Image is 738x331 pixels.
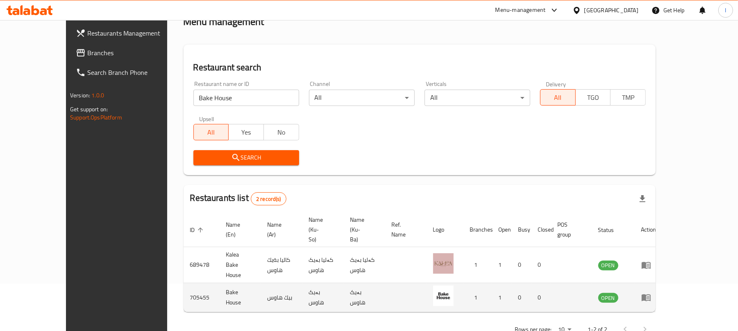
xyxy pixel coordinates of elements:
img: Kalea Bake House [433,253,454,274]
button: No [263,124,299,140]
span: OPEN [598,293,618,303]
a: Search Branch Phone [69,63,189,82]
td: 1 [492,283,512,312]
span: No [267,126,296,138]
button: TGO [575,89,611,106]
span: TGO [579,92,608,104]
td: Bake House [220,283,261,312]
span: 2 record(s) [251,195,286,203]
td: کەلیا بەیک هاوس [344,247,385,283]
span: Branches [87,48,183,58]
a: Branches [69,43,189,63]
div: [GEOGRAPHIC_DATA] [584,6,638,15]
td: 0 [531,283,551,312]
th: Open [492,212,512,247]
th: Closed [531,212,551,247]
td: 0 [512,247,531,283]
td: 0 [512,283,531,312]
span: 1.0.0 [91,90,104,101]
a: Support.OpsPlatform [70,112,122,123]
span: l [725,6,726,15]
span: Name (En) [226,220,251,239]
div: Menu-management [495,5,546,15]
span: POS group [558,220,582,239]
td: 1 [463,247,492,283]
td: 0 [531,247,551,283]
input: Search for restaurant name or ID.. [193,90,299,106]
h2: Menu management [184,15,264,28]
div: Menu [641,260,656,270]
span: Name (Ku-So) [309,215,334,244]
h2: Restaurant search [193,61,646,74]
td: بەیک هاوس [344,283,385,312]
td: بيك هاوس [261,283,302,312]
span: Ref. Name [392,220,417,239]
div: All [425,90,530,106]
div: Total records count [251,192,286,205]
span: Search [200,153,293,163]
th: Action [635,212,663,247]
td: كاليا بةيك هاوس [261,247,302,283]
span: All [197,126,226,138]
td: 1 [492,247,512,283]
span: Name (Ku-Ba) [350,215,375,244]
label: Upsell [199,116,214,122]
th: Busy [512,212,531,247]
span: OPEN [598,261,618,270]
td: بەیک هاوس [302,283,344,312]
label: Delivery [546,81,566,87]
span: Restaurants Management [87,28,183,38]
th: Branches [463,212,492,247]
span: Status [598,225,625,235]
td: 705455 [184,283,220,312]
img: Bake House [433,286,454,306]
span: Version: [70,90,90,101]
div: OPEN [598,293,618,303]
div: OPEN [598,261,618,270]
button: TMP [610,89,646,106]
table: enhanced table [184,212,663,312]
div: Export file [633,189,652,209]
td: 689478 [184,247,220,283]
button: All [193,124,229,140]
span: Get support on: [70,104,108,115]
span: All [544,92,572,104]
td: کەلیا بەیک هاوس [302,247,344,283]
span: TMP [614,92,643,104]
button: Yes [228,124,264,140]
div: All [309,90,415,106]
span: Name (Ar) [268,220,293,239]
button: All [540,89,576,106]
a: Restaurants Management [69,23,189,43]
th: Logo [427,212,463,247]
span: Yes [232,126,261,138]
span: ID [190,225,206,235]
span: Search Branch Phone [87,68,183,77]
button: Search [193,150,299,165]
td: Kalea Bake House [220,247,261,283]
h2: Restaurants list [190,192,286,205]
td: 1 [463,283,492,312]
